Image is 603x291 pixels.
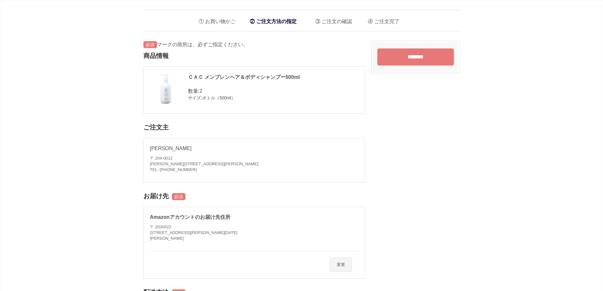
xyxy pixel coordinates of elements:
p: 数量: [150,87,358,95]
div: ＣＡＣ メンブレンヘア＆ボディシャンプー500ml [150,73,358,81]
address: 〒 2030022 [STREET_ADDRESS][PERSON_NAME][DATE] [PERSON_NAME] [150,224,237,242]
li: ご注文完了 [363,13,399,26]
span: ボトル（500ml） [202,95,235,100]
address: 〒 204-0012 [PERSON_NAME][STREET_ADDRESS][PERSON_NAME] TEL: [PHONE_NUMBER] [150,155,358,173]
img: 060472.jpg [150,73,182,105]
span: 2 [199,88,202,94]
h2: 商品情報 [143,48,365,63]
p: マークの箇所は、必ずご指定ください。 [143,41,365,48]
h2: お届け先 [143,189,365,204]
li: ご注文方法の指定 [247,15,300,28]
li: ご注文の確認 [311,13,352,26]
h2: ご注文主 [143,120,365,135]
p: [PERSON_NAME] [150,145,358,152]
li: お買い物かご [194,13,236,26]
p: サイズ: [150,95,358,101]
button: 変更 [330,257,352,272]
div: Amazonアカウントのお届け先住所 [150,213,358,221]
